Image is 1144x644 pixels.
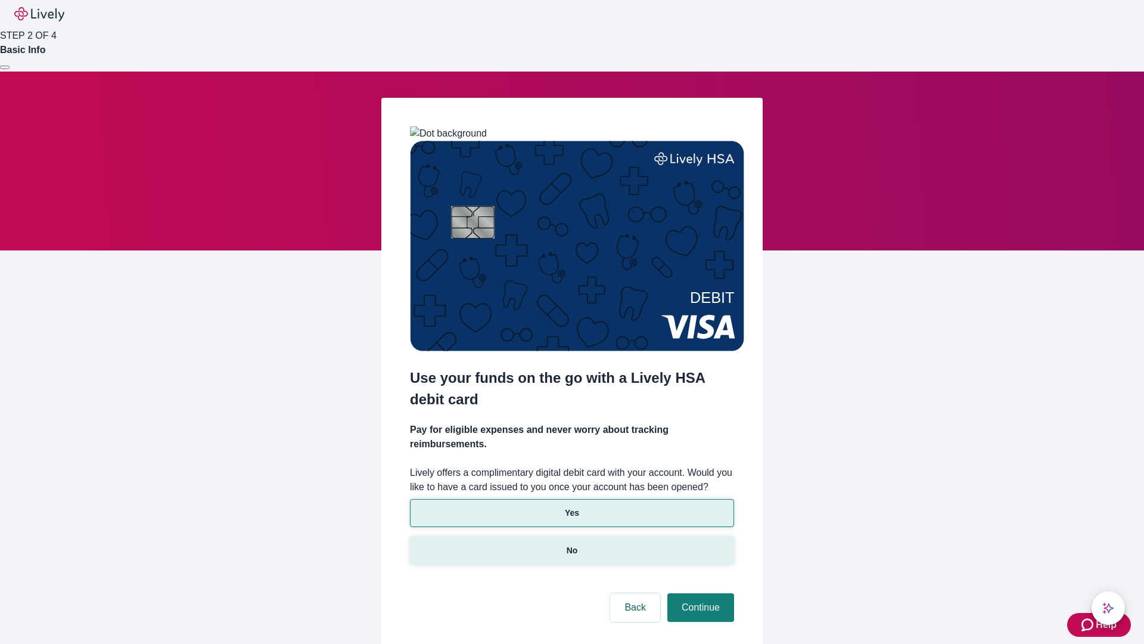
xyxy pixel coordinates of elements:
[667,593,734,622] button: Continue
[410,126,487,141] img: Dot background
[410,537,734,565] button: No
[1092,592,1125,625] button: chat
[1067,613,1131,637] button: Zendesk support iconHelp
[1102,602,1114,614] svg: Lively AI Assistant
[410,423,734,451] h4: Pay for eligible expenses and never worry about tracking reimbursements.
[1081,618,1096,632] svg: Zendesk support icon
[565,507,579,519] p: Yes
[1096,618,1117,632] span: Help
[410,466,734,494] label: Lively offers a complimentary digital debit card with your account. Would you like to have a card...
[410,367,734,410] h2: Use your funds on the go with a Lively HSA debit card
[567,544,578,557] p: No
[14,7,64,21] img: Lively
[410,141,744,351] img: Debit card
[410,499,734,527] button: Yes
[610,593,660,622] button: Back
